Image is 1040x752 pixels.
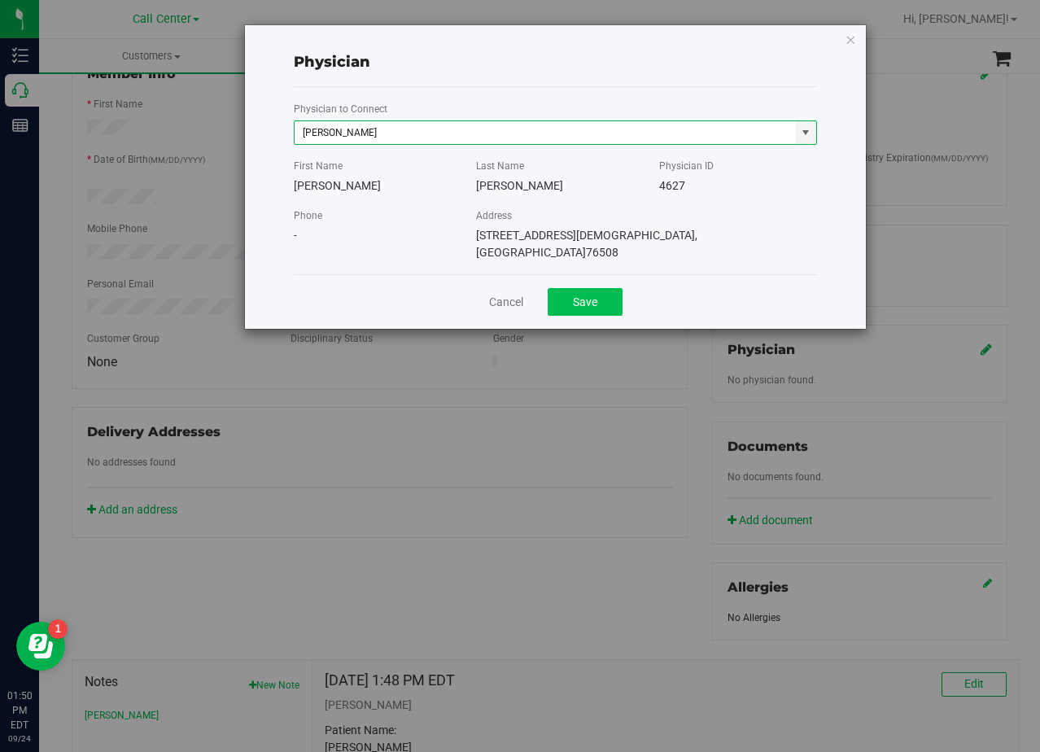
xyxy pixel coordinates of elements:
label: Physician ID [659,159,714,173]
span: select [796,121,816,144]
div: [PERSON_NAME] [294,177,452,195]
span: , [695,229,697,242]
span: Physician [294,53,370,71]
label: First Name [294,159,343,173]
button: Save [548,288,623,316]
div: - [294,227,452,244]
span: [STREET_ADDRESS] [476,229,576,242]
iframe: Resource center [16,622,65,671]
input: Search physician name [295,121,796,144]
iframe: Resource center unread badge [48,619,68,639]
div: 4627 [659,177,817,195]
span: 76508 [586,246,618,259]
label: Last Name [476,159,524,173]
label: Physician to Connect [294,102,387,116]
label: Address [476,208,512,223]
label: Phone [294,208,322,223]
span: [DEMOGRAPHIC_DATA] [576,229,695,242]
div: [PERSON_NAME] [476,177,634,195]
a: Cancel [489,294,523,311]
